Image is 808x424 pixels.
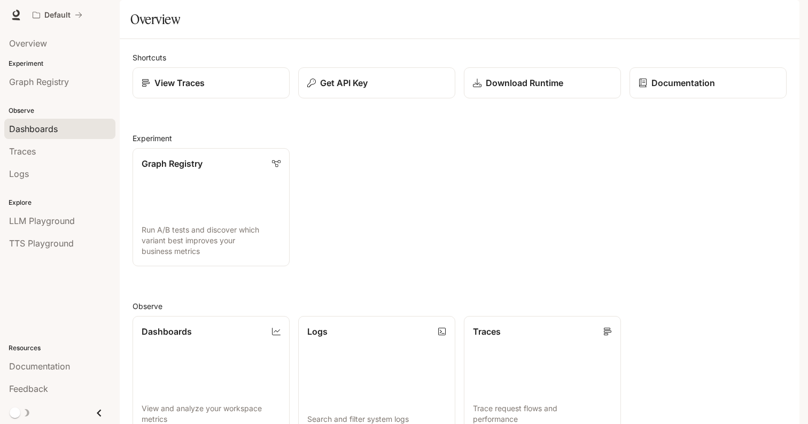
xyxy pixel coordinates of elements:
[154,76,205,89] p: View Traces
[28,4,87,26] button: All workspaces
[44,11,71,20] p: Default
[630,67,787,98] a: Documentation
[133,133,787,144] h2: Experiment
[142,225,281,257] p: Run A/B tests and discover which variant best improves your business metrics
[133,148,290,266] a: Graph RegistryRun A/B tests and discover which variant best improves your business metrics
[133,52,787,63] h2: Shortcuts
[298,67,455,98] button: Get API Key
[651,76,715,89] p: Documentation
[464,67,621,98] a: Download Runtime
[130,9,180,30] h1: Overview
[307,325,328,338] p: Logs
[320,76,368,89] p: Get API Key
[142,325,192,338] p: Dashboards
[486,76,563,89] p: Download Runtime
[133,300,787,312] h2: Observe
[133,67,290,98] a: View Traces
[473,325,501,338] p: Traces
[142,157,203,170] p: Graph Registry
